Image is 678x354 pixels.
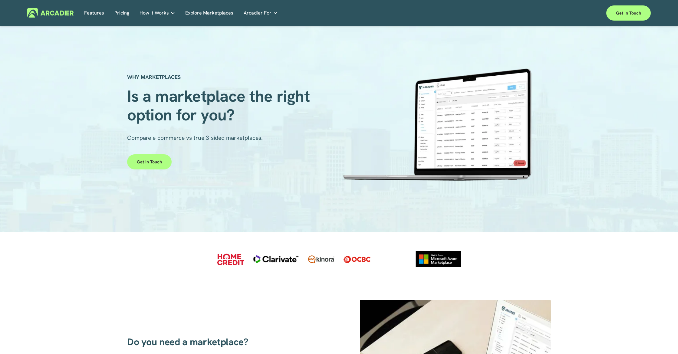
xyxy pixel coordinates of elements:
a: Get in touch [127,154,172,169]
span: Arcadier For [244,9,272,17]
span: Do you need a marketplace? [127,336,248,348]
img: Arcadier [27,8,74,18]
a: Pricing [114,8,129,18]
a: folder dropdown [244,8,278,18]
a: Features [84,8,104,18]
a: Get in touch [606,5,651,21]
a: folder dropdown [140,8,175,18]
span: Compare e-commerce vs true 3-sided marketplaces. [127,134,263,142]
span: Is a marketplace the right option for you? [127,86,314,125]
strong: WHY MARKETPLACES [127,74,181,80]
a: Explore Marketplaces [185,8,233,18]
span: How It Works [140,9,169,17]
